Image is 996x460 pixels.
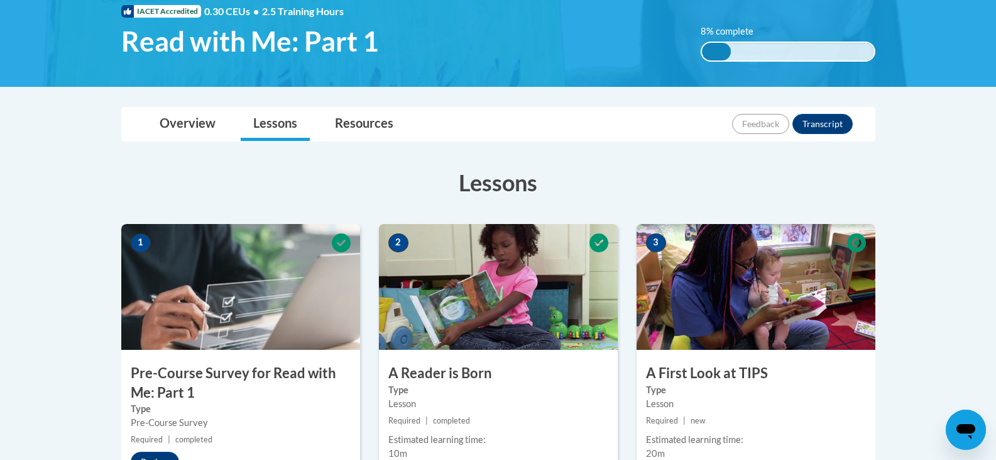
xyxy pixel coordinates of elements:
div: 17% [702,43,731,60]
button: Feedback [732,114,789,134]
span: completed [433,416,470,425]
iframe: Button to launch messaging window [946,410,986,450]
span: IACET Accredited [121,5,201,18]
div: Lesson [646,397,866,411]
button: Transcript [792,114,853,134]
h3: Lessons [121,167,875,198]
span: new [691,416,706,425]
div: Estimated learning time: [646,433,866,447]
span: • [253,5,259,17]
span: Required [131,435,163,444]
img: Course Image [121,224,360,350]
span: Required [646,416,678,425]
a: Lessons [241,108,310,141]
span: 2.5 Training Hours [262,5,344,17]
span: 1 [131,233,151,252]
span: | [683,416,686,425]
div: Lesson [388,397,608,411]
span: 10m [388,448,407,459]
div: Estimated learning time: [388,433,608,447]
img: Course Image [637,224,875,350]
img: Course Image [379,224,618,350]
a: Overview [147,108,228,141]
label: Type [646,383,866,397]
span: Read with Me: Part 1 [121,25,379,58]
span: completed [175,435,212,444]
a: Resources [322,108,406,141]
h3: Pre-Course Survey for Read with Me: Part 1 [121,364,360,403]
h3: A Reader is Born [379,364,618,383]
span: | [168,435,170,444]
span: | [425,416,428,425]
span: 2 [388,233,408,252]
div: Pre-Course Survey [131,416,351,430]
h3: A First Look at TIPS [637,364,875,383]
span: 3 [646,233,666,252]
span: 20m [646,448,665,459]
span: 0.30 CEUs [204,4,262,18]
label: Type [131,402,351,416]
label: 8% complete [701,25,773,38]
span: Required [388,416,420,425]
label: Type [388,383,608,397]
